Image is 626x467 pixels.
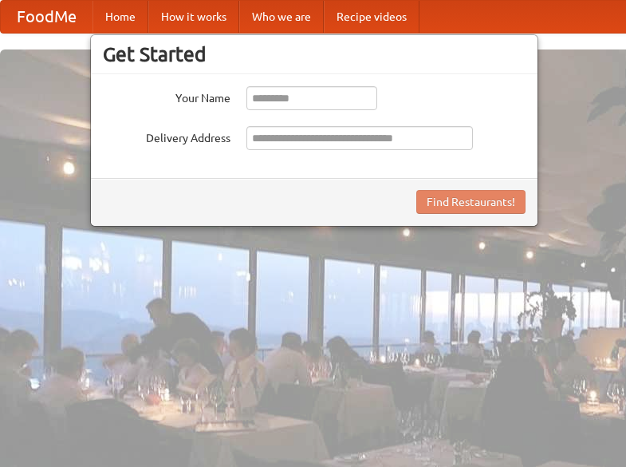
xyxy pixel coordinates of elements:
[103,42,526,66] h3: Get Started
[416,190,526,214] button: Find Restaurants!
[324,1,419,33] a: Recipe videos
[239,1,324,33] a: Who we are
[103,126,230,146] label: Delivery Address
[93,1,148,33] a: Home
[103,86,230,106] label: Your Name
[1,1,93,33] a: FoodMe
[148,1,239,33] a: How it works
